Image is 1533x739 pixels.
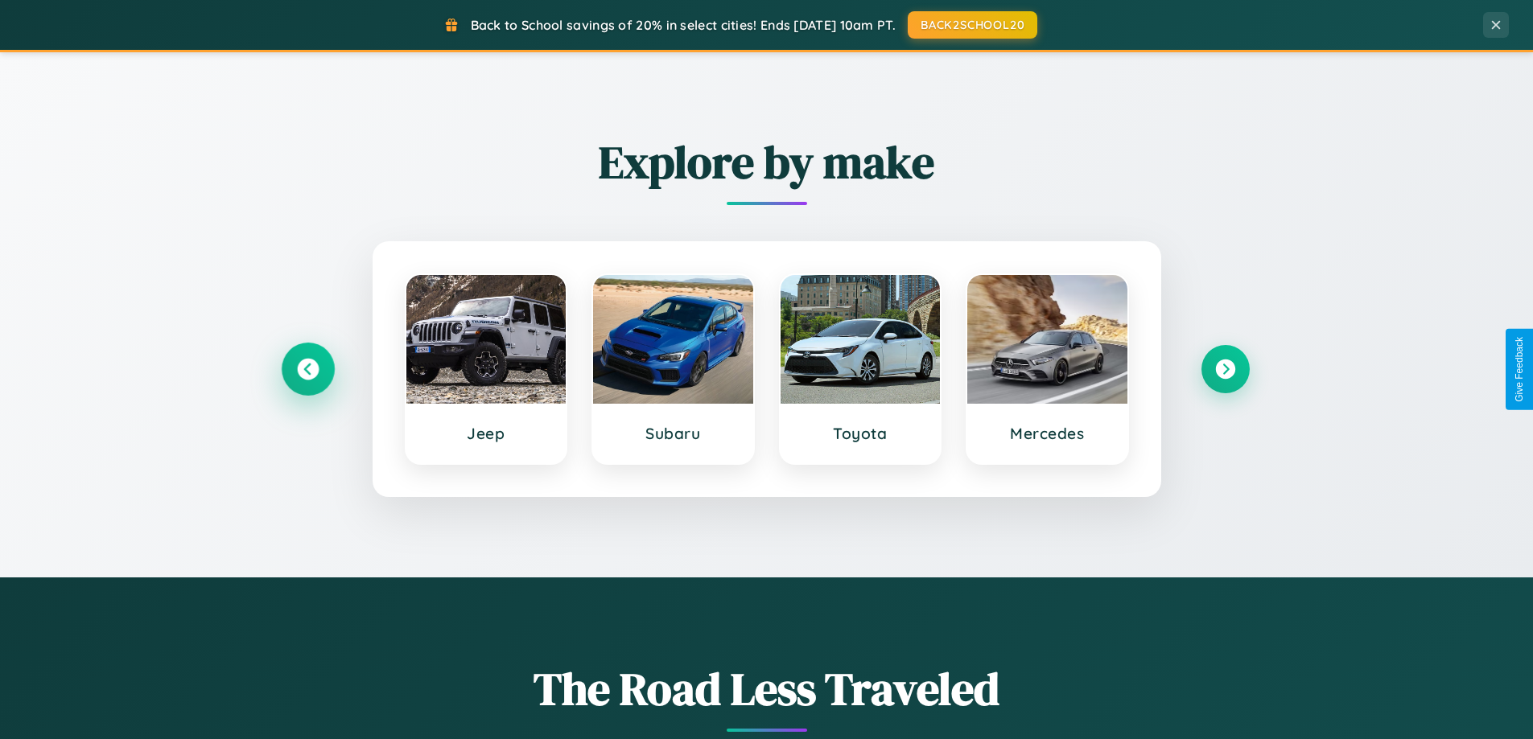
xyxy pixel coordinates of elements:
[471,17,896,33] span: Back to School savings of 20% in select cities! Ends [DATE] 10am PT.
[908,11,1037,39] button: BACK2SCHOOL20
[284,658,1250,720] h1: The Road Less Traveled
[797,424,925,443] h3: Toyota
[284,131,1250,193] h2: Explore by make
[422,424,550,443] h3: Jeep
[609,424,737,443] h3: Subaru
[983,424,1111,443] h3: Mercedes
[1514,337,1525,402] div: Give Feedback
